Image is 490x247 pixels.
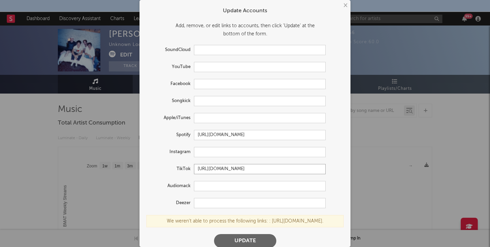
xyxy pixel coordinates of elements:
[146,97,194,105] label: Songkick
[146,80,194,88] label: Facebook
[146,46,194,54] label: SoundCloud
[146,22,344,38] div: Add, remove, or edit links to accounts, then click 'Update' at the bottom of the form.
[146,165,194,173] label: TikTok
[146,215,344,227] div: We weren't able to process the following links: : [URL][DOMAIN_NAME].
[146,63,194,71] label: YouTube
[146,131,194,139] label: Spotify
[341,2,349,9] button: ×
[146,182,194,190] label: Audiomack
[146,114,194,122] label: Apple/iTunes
[146,199,194,207] label: Deezer
[146,148,194,156] label: Instagram
[146,7,344,15] div: Update Accounts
